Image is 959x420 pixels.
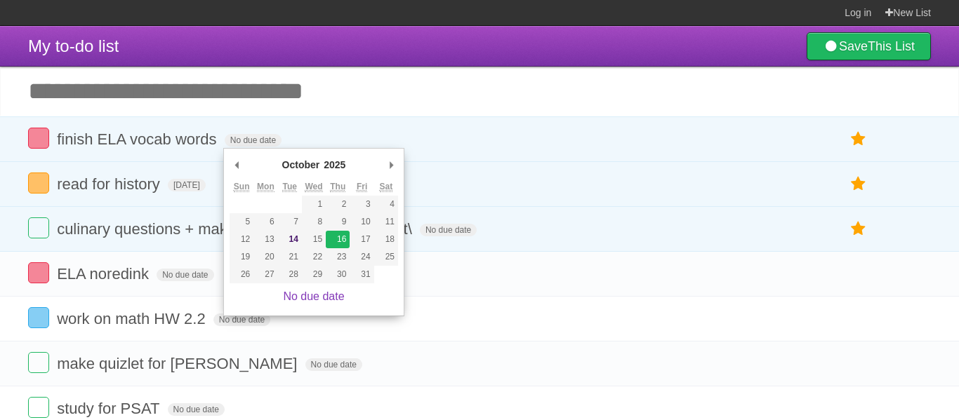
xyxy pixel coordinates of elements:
[350,231,373,248] button: 17
[420,224,477,236] span: No due date
[350,266,373,283] button: 31
[350,213,373,231] button: 10
[168,179,206,191] span: [DATE]
[282,182,296,192] abbr: Tuesday
[280,154,322,175] div: October
[357,182,367,192] abbr: Friday
[253,266,277,283] button: 27
[168,403,225,416] span: No due date
[28,352,49,373] label: Done
[57,175,164,193] span: read for history
[305,182,322,192] abbr: Wednesday
[380,182,393,192] abbr: Saturday
[302,231,326,248] button: 15
[384,154,398,175] button: Next Month
[326,248,350,266] button: 23
[28,217,49,238] label: Done
[278,266,302,283] button: 28
[57,130,220,148] span: finish ELA vocab words
[57,220,416,238] : culinary questions + make Quizlet for ch 7, 8, 9 test\
[278,248,302,266] button: 21
[28,307,49,328] label: Done
[157,269,213,281] span: No due date
[225,134,282,147] span: No due date
[28,172,49,194] label: Done
[350,248,373,266] button: 24
[230,154,244,175] button: Previous Month
[302,266,326,283] button: 29
[374,196,398,213] button: 4
[330,182,345,192] abbr: Thursday
[845,128,872,151] label: Star task
[230,213,253,231] button: 5
[326,213,350,231] button: 9
[326,266,350,283] button: 30
[278,213,302,231] button: 7
[322,154,348,175] div: 2025
[230,266,253,283] button: 26
[283,290,344,302] a: No due date
[278,231,302,248] button: 14
[302,248,326,266] button: 22
[213,313,270,326] span: No due date
[374,231,398,248] button: 18
[845,172,872,196] label: Star task
[28,397,49,418] label: Done
[326,196,350,213] button: 2
[253,231,277,248] button: 13
[302,196,326,213] button: 1
[807,32,931,60] a: SaveThis List
[305,358,362,371] span: No due date
[28,36,119,55] span: My to-do list
[253,248,277,266] button: 20
[57,265,152,283] span: ELA noredink
[28,128,49,149] label: Done
[326,231,350,248] button: 16
[234,182,250,192] abbr: Sunday
[257,182,275,192] abbr: Monday
[845,217,872,241] label: Star task
[374,213,398,231] button: 11
[57,400,163,417] span: study for PSAT
[253,213,277,231] button: 6
[28,262,49,283] label: Done
[230,248,253,266] button: 19
[230,231,253,248] button: 12
[350,196,373,213] button: 3
[374,248,398,266] button: 25
[868,39,915,53] b: This List
[57,310,209,327] span: work on math HW 2.2
[302,213,326,231] button: 8
[57,355,300,372] span: make quizlet for [PERSON_NAME]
